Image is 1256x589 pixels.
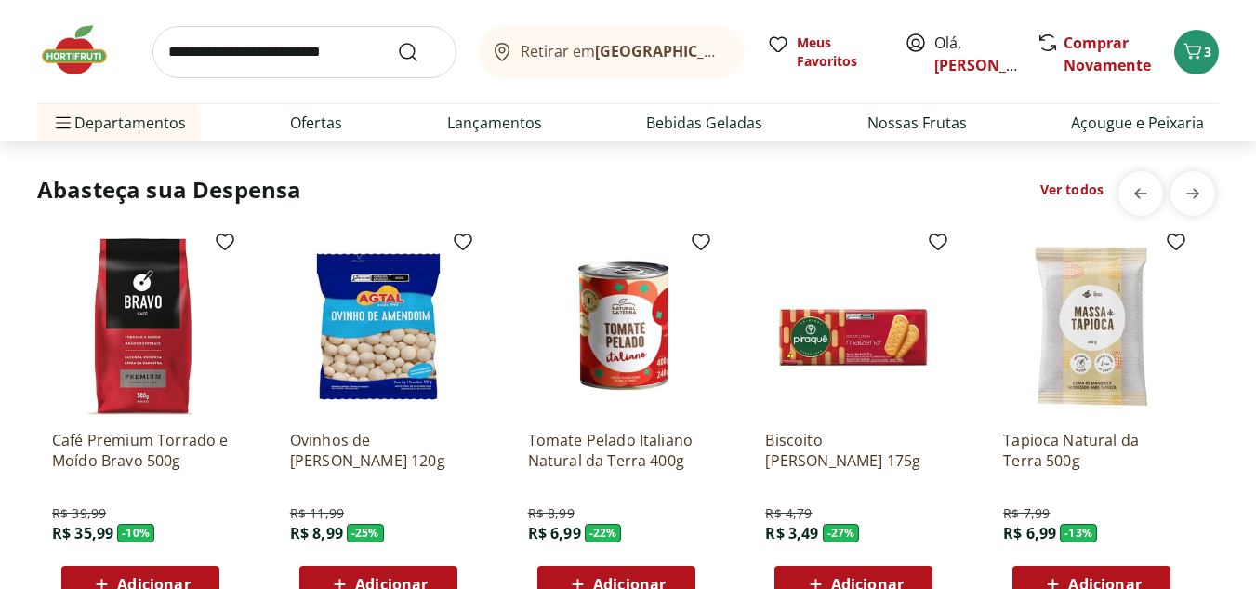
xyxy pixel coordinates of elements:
[52,238,229,415] img: Café Premium Torrado e Moído Bravo 500g
[867,112,967,134] a: Nossas Frutas
[290,112,342,134] a: Ofertas
[52,430,229,471] a: Café Premium Torrado e Moído Bravo 500g
[528,504,575,523] span: R$ 8,99
[765,238,942,415] img: Biscoito Maizena Piraque 175g
[646,112,762,134] a: Bebidas Geladas
[52,504,106,523] span: R$ 39,99
[52,523,113,543] span: R$ 35,99
[37,175,301,205] h2: Abasteça sua Despensa
[765,430,942,471] a: Biscoito [PERSON_NAME] 175g
[117,524,154,542] span: - 10 %
[152,26,456,78] input: search
[528,523,581,543] span: R$ 6,99
[1003,430,1180,471] a: Tapioca Natural da Terra 500g
[528,430,705,471] a: Tomate Pelado Italiano Natural da Terra 400g
[934,55,1055,75] a: [PERSON_NAME]
[765,504,812,523] span: R$ 4,79
[1204,43,1211,60] span: 3
[595,41,908,61] b: [GEOGRAPHIC_DATA]/[GEOGRAPHIC_DATA]
[1003,523,1056,543] span: R$ 6,99
[52,100,74,145] button: Menu
[528,238,705,415] img: Tomate Pelado Italiano Natural da Terra 400g
[765,523,818,543] span: R$ 3,49
[797,33,882,71] span: Meus Favoritos
[52,100,186,145] span: Departamentos
[934,32,1017,76] span: Olá,
[290,504,344,523] span: R$ 11,99
[347,524,384,542] span: - 25 %
[290,238,467,415] img: Ovinhos de Amendoim Agtal 120g
[585,524,622,542] span: - 22 %
[1174,30,1219,74] button: Carrinho
[397,41,442,63] button: Submit Search
[479,26,745,78] button: Retirar em[GEOGRAPHIC_DATA]/[GEOGRAPHIC_DATA]
[290,430,467,471] a: Ovinhos de [PERSON_NAME] 120g
[1118,171,1163,216] button: previous
[521,43,726,60] span: Retirar em
[1064,33,1151,75] a: Comprar Novamente
[1170,171,1215,216] button: next
[290,523,343,543] span: R$ 8,99
[447,112,542,134] a: Lançamentos
[1003,238,1180,415] img: Tapioca Natural da Terra 500g
[1003,504,1050,523] span: R$ 7,99
[1040,181,1104,199] a: Ver todos
[767,33,882,71] a: Meus Favoritos
[1060,524,1097,542] span: - 13 %
[823,524,860,542] span: - 27 %
[1071,112,1204,134] a: Açougue e Peixaria
[37,22,130,78] img: Hortifruti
